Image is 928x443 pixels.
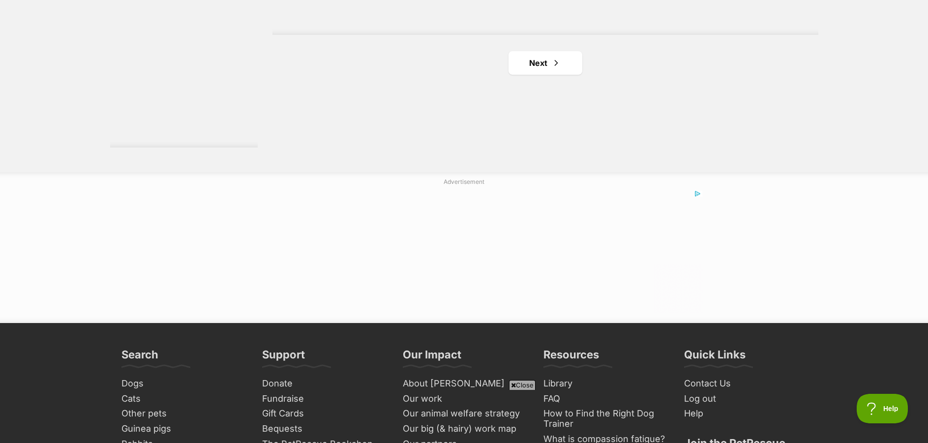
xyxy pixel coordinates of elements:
[258,406,389,421] a: Gift Cards
[857,394,908,423] iframe: Help Scout Beacon - Open
[226,190,703,313] iframe: Advertisement
[399,376,530,391] a: About [PERSON_NAME]
[403,348,461,367] h3: Our Impact
[258,391,389,407] a: Fundraise
[258,376,389,391] a: Donate
[118,421,248,437] a: Guinea pigs
[684,348,746,367] h3: Quick Links
[121,348,158,367] h3: Search
[680,391,811,407] a: Log out
[680,376,811,391] a: Contact Us
[262,348,305,367] h3: Support
[118,391,248,407] a: Cats
[539,376,670,391] a: Library
[509,380,536,390] span: Close
[258,421,389,437] a: Bequests
[509,51,582,75] a: Next page
[285,394,643,438] iframe: Advertisement
[118,376,248,391] a: Dogs
[118,406,248,421] a: Other pets
[272,51,818,75] nav: Pagination
[543,348,599,367] h3: Resources
[680,406,811,421] a: Help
